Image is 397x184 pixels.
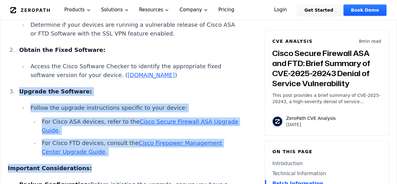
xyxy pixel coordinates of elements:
a: Technical Information [273,170,381,177]
a: Introduction [273,160,381,167]
li: Follow the upgrade instructions specific to your device: [28,103,242,156]
h6: CVE Analysis [273,38,313,44]
li: Access the Cisco Software Checker to identify the appropriate fixed software version for your dev... [28,62,242,80]
a: [DOMAIN_NAME] [128,72,175,78]
h6: On this page [273,148,381,155]
strong: Important Considerations: [8,165,92,171]
p: [DATE] [286,121,336,128]
li: Determine if your devices are running a vulnerable release of Cisco ASA or FTD Software with the ... [28,20,242,38]
a: Get Started [297,4,341,16]
a: Login [267,4,295,16]
strong: Obtain the Fixed Software: [19,47,105,53]
img: ZeroPath CVE Analysis [273,116,283,126]
strong: Upgrade the Software: [19,88,92,95]
a: Cisco Firepower Management Center Upgrade Guide [42,140,222,155]
h3: Cisco Secure Firewall ASA and FTD: Brief Summary of CVE-2025-20243 Denial of Service Vulnerability [273,48,381,88]
li: For Cisco ASA devices, refer to the . [39,117,242,135]
a: Book Demo [344,4,387,16]
p: ZeroPath CVE Analysis [286,115,336,121]
li: For Cisco FTD devices, consult the . [39,139,242,156]
a: Cisco Secure Firewall ASA Upgrade Guide [42,118,238,134]
p: This post provides a brief summary of CVE-2025-20243, a high-severity denial of service vulnerabi... [273,92,381,105]
p: 8 min read [359,38,381,44]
